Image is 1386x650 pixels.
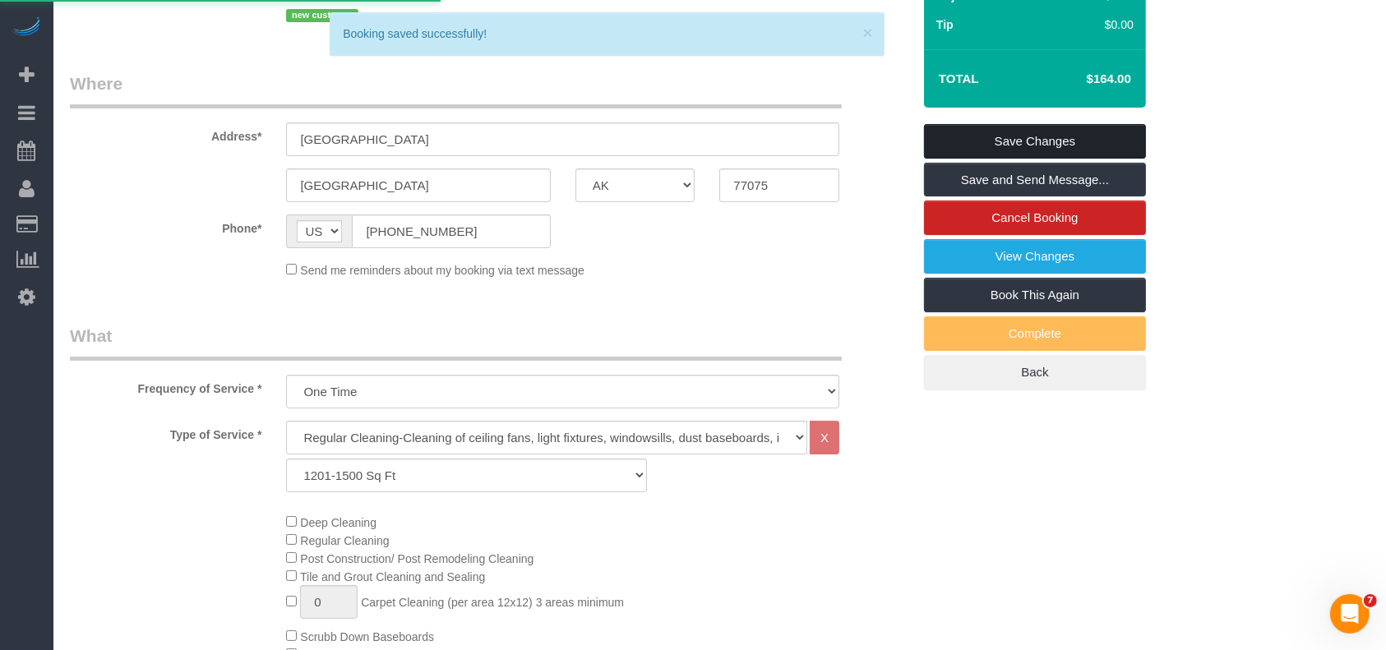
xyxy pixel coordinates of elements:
[300,264,584,277] span: Send me reminders about my booking via text message
[286,9,358,22] span: new customer
[924,355,1146,390] a: Back
[924,163,1146,197] a: Save and Send Message...
[939,71,979,85] strong: Total
[352,214,550,248] input: Phone*
[300,630,434,643] span: Scrubb Down Baseboards
[58,421,274,443] label: Type of Service *
[70,324,842,361] legend: What
[361,596,624,609] span: Carpet Cleaning (per area 12x12) 3 areas minimum
[10,16,43,39] img: Automaid Logo
[286,168,550,202] input: City*
[1330,594,1370,634] iframe: Intercom live chat
[300,570,485,583] span: Tile and Grout Cleaning and Sealing
[924,201,1146,235] a: Cancel Booking
[58,122,274,145] label: Address*
[924,239,1146,274] a: View Changes
[936,16,954,33] label: Tip
[300,516,377,529] span: Deep Cleaning
[1364,594,1377,607] span: 7
[58,375,274,397] label: Frequency of Service *
[300,552,534,565] span: Post Construction/ Post Remodeling Cleaning
[924,124,1146,159] a: Save Changes
[300,534,389,547] span: Regular Cleaning
[862,24,872,41] button: ×
[70,71,842,108] legend: Where
[719,168,839,202] input: Zip Code*
[58,214,274,237] label: Phone*
[1037,72,1131,86] h4: $164.00
[343,25,871,42] div: Booking saved successfully!
[924,278,1146,312] a: Book This Again
[1056,16,1134,33] div: $0.00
